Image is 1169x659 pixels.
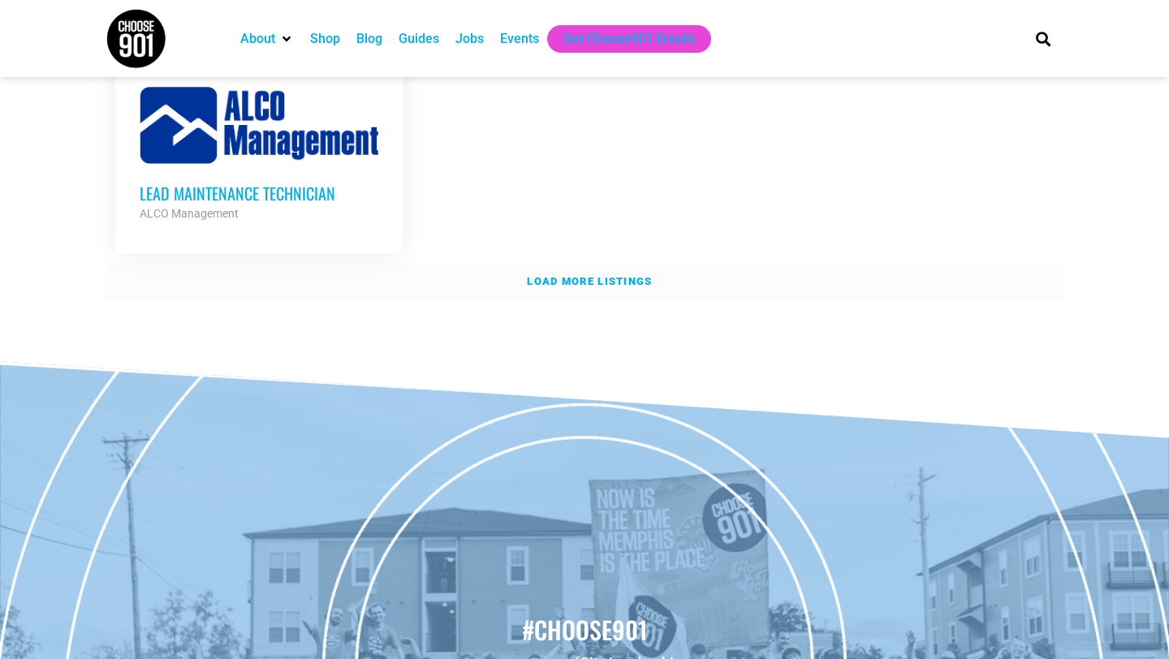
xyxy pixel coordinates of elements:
[527,275,652,287] strong: Load more listings
[240,29,275,49] a: About
[500,29,539,49] a: Events
[356,29,382,49] a: Blog
[1030,25,1057,52] div: Search
[140,207,239,220] strong: ALCO Management
[106,263,1063,300] a: Load more listings
[455,29,484,49] a: Jobs
[232,25,302,53] div: About
[310,29,340,49] a: Shop
[563,29,695,49] a: Get Choose901 Emails
[399,29,439,49] a: Guides
[140,183,378,204] h3: Lead Maintenance Technician
[232,25,1008,53] nav: Main nav
[115,61,403,248] a: Lead Maintenance Technician ALCO Management
[8,613,1161,647] h2: #choose901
